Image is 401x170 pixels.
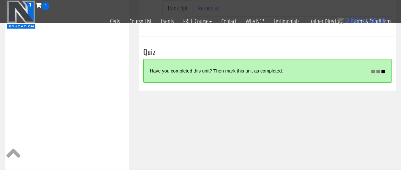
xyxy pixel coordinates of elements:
span: 0 [42,2,49,10]
a: Trainer Directory [304,10,347,32]
a: Terms & Conditions [347,10,396,32]
a: 0 [36,1,49,9]
span: 0 [345,17,349,24]
span: items: [351,17,367,24]
a: FREE Course [178,10,217,32]
img: ajax_loader.gif [371,70,385,73]
bdi: 0.00 [369,17,385,24]
img: n1-education [7,0,36,29]
a: 0 items: $0.00 [337,17,385,24]
div: Have you completed this unit? Then mark this unit as completed. [150,64,363,78]
a: Why N1? [241,10,269,32]
img: icon11.png [337,17,344,24]
h3: Quiz [143,47,391,56]
a: Testimonials [269,10,304,32]
a: Certs [105,10,125,32]
a: Course List [125,10,156,32]
a: Events [156,10,178,32]
span: $ [369,17,373,24]
a: Contact [217,10,241,32]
